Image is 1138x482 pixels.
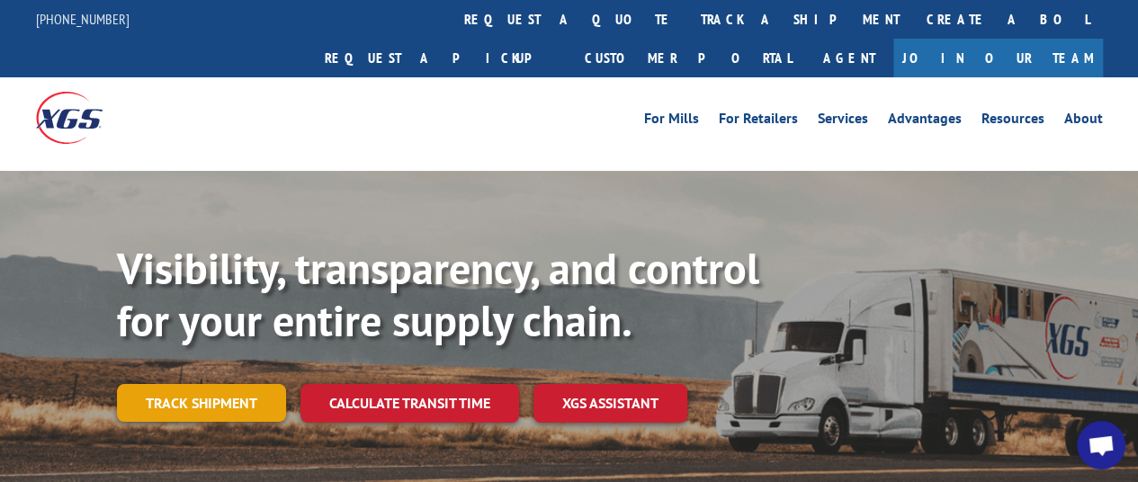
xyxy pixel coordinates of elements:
a: Join Our Team [893,39,1103,77]
a: XGS ASSISTANT [533,384,687,423]
div: Open chat [1077,421,1125,469]
a: For Mills [644,112,699,131]
a: Services [818,112,868,131]
a: Track shipment [117,384,286,422]
a: About [1064,112,1103,131]
b: Visibility, transparency, and control for your entire supply chain. [117,240,759,348]
a: For Retailers [719,112,798,131]
a: Customer Portal [571,39,805,77]
a: Resources [981,112,1044,131]
a: [PHONE_NUMBER] [36,10,130,28]
a: Request a pickup [311,39,571,77]
a: Advantages [888,112,962,131]
a: Calculate transit time [300,384,519,423]
a: Agent [805,39,893,77]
